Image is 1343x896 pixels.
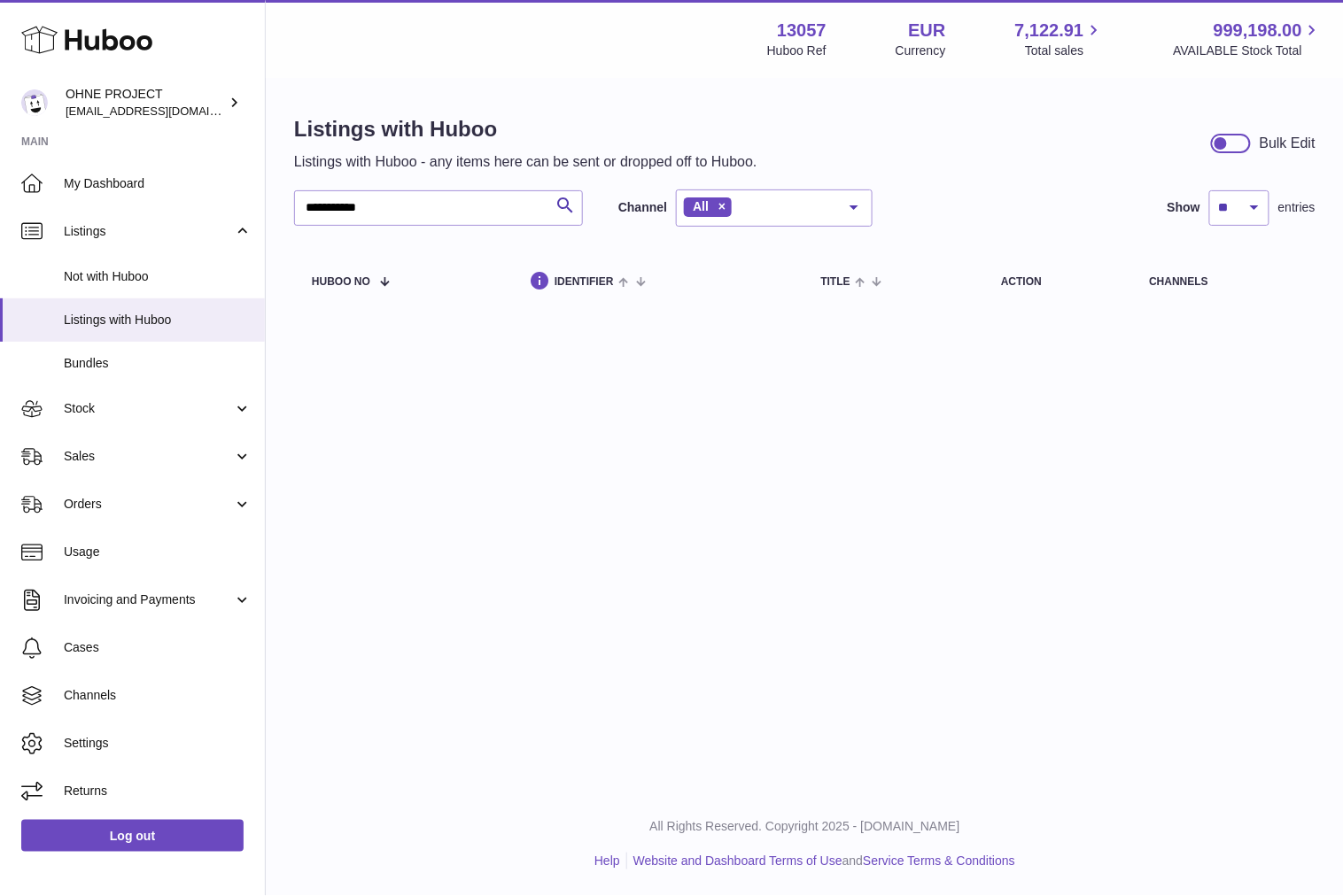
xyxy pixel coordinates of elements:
[21,820,244,852] a: Log out
[1025,42,1104,59] span: Total sales
[66,86,225,120] div: OHNE PROJECT
[693,199,709,213] span: All
[294,152,757,172] p: Listings with Huboo - any items here can be sent or dropped off to Huboo.
[1173,42,1323,59] span: AVAILABLE Stock Total
[1015,19,1084,42] span: 7,122.91
[896,42,946,59] div: Currency
[1278,199,1316,216] span: entries
[64,591,233,608] span: Invoicing and Payments
[64,448,233,465] span: Sales
[594,854,620,868] a: Help
[64,496,233,513] span: Orders
[64,400,233,417] span: Stock
[66,104,260,118] span: [EMAIL_ADDRESS][DOMAIN_NAME]
[64,223,233,240] span: Listings
[618,199,667,216] label: Channel
[64,687,252,704] span: Channels
[64,355,252,372] span: Bundles
[64,544,252,560] span: Usage
[1001,276,1114,288] div: action
[21,89,48,116] img: internalAdmin-13057@internal.huboo.com
[767,42,827,59] div: Huboo Ref
[627,853,1015,869] li: and
[294,115,757,143] h1: Listings with Huboo
[1260,134,1316,153] div: Bulk Edit
[555,276,614,288] span: identifier
[280,818,1330,835] p: All Rights Reserved. Copyright 2025 - [DOMAIN_NAME]
[1168,199,1200,216] label: Show
[1149,276,1298,288] div: channels
[64,639,252,656] span: Cases
[64,312,252,328] span: Listings with Huboo
[64,783,252,799] span: Returns
[64,735,252,752] span: Settings
[64,268,252,285] span: Not with Huboo
[1173,19,1323,59] a: 999,198.00 AVAILABLE Stock Total
[1015,19,1105,59] a: 7,122.91 Total sales
[64,175,252,192] span: My Dashboard
[863,854,1015,868] a: Service Terms & Conditions
[633,854,842,868] a: Website and Dashboard Terms of Use
[312,276,370,288] span: Huboo no
[777,19,827,42] strong: 13057
[1214,19,1302,42] span: 999,198.00
[908,19,945,42] strong: EUR
[821,276,850,288] span: title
